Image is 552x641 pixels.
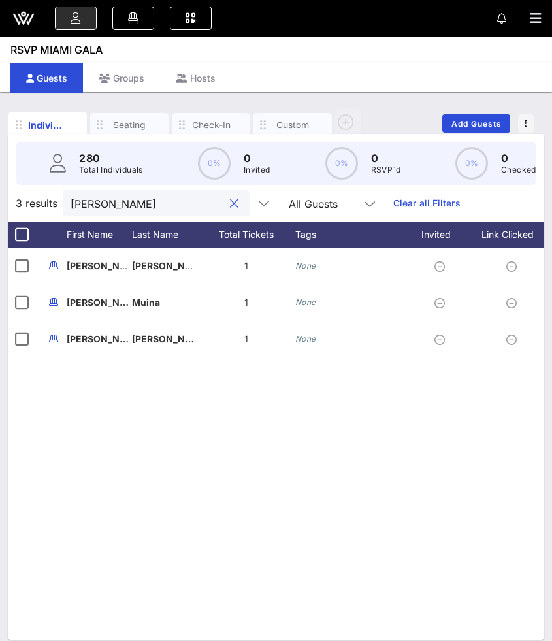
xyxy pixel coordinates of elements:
p: 0 [371,150,400,166]
div: Individuals [28,118,67,132]
i: None [295,261,316,271]
div: Check-In [191,119,231,131]
div: All Guests [289,198,338,210]
span: [PERSON_NAME] [67,260,144,271]
p: 0 [501,150,547,166]
button: Add Guests [442,114,510,133]
p: Invited [244,163,270,176]
span: [PERSON_NAME] [132,260,209,271]
p: 280 [79,150,143,166]
span: Add Guests [451,119,502,129]
i: None [295,297,316,307]
span: RSVP MIAMI GALA [10,42,103,58]
div: Guests [10,63,83,93]
div: 1 [197,284,295,321]
div: Invited [406,222,478,248]
p: Total Individuals [79,163,143,176]
i: None [295,334,316,344]
button: clear icon [230,197,238,210]
div: 1 [197,321,295,357]
p: 0 [244,150,270,166]
span: Muina [132,297,160,308]
div: Custom [273,119,312,131]
div: Hosts [160,63,231,93]
div: Last Name [132,222,197,248]
span: [PERSON_NAME] [67,297,144,308]
div: Total Tickets [197,222,295,248]
span: [PERSON_NAME] [67,333,144,344]
div: All Guests [281,190,385,216]
a: Clear all Filters [393,196,461,210]
p: Checked-In [501,163,547,176]
span: [PERSON_NAME] [132,333,209,344]
div: Link Clicked [478,222,550,248]
div: 1 [197,248,295,284]
div: Tags [295,222,406,248]
div: First Name [67,222,132,248]
p: RSVP`d [371,163,400,176]
div: Seating [110,119,149,131]
div: Groups [83,63,160,93]
span: 3 results [16,195,57,211]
